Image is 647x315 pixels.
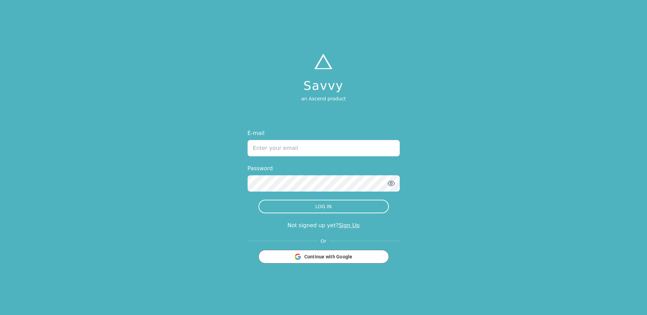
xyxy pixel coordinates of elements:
button: Continue with Google [258,250,389,263]
span: Not signed up yet? [287,222,339,229]
a: Sign Up [339,222,360,229]
button: LOG IN [258,200,389,213]
span: Continue with Google [304,253,353,260]
p: an Ascend product [301,95,346,102]
span: Or [318,238,329,244]
label: Password [248,164,400,173]
label: E-mail [248,129,400,137]
input: Enter your email [248,140,400,156]
h1: Savvy [301,79,346,93]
